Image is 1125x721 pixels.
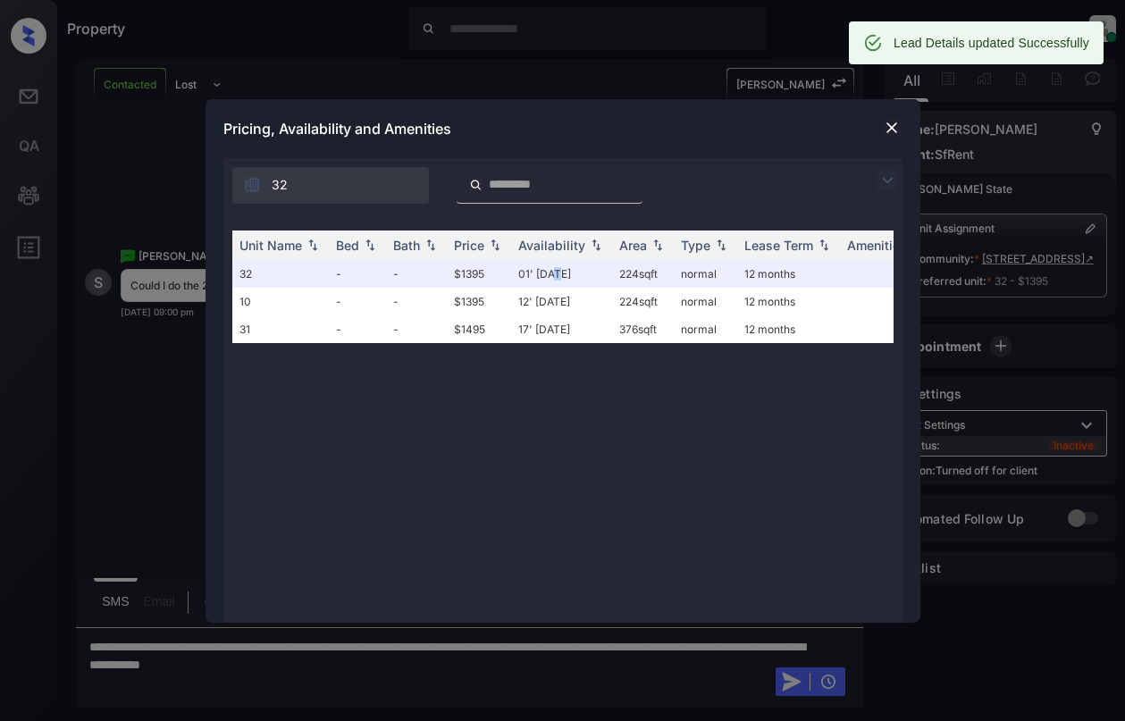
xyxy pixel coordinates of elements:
[469,177,483,193] img: icon-zuma
[206,99,920,158] div: Pricing, Availability and Amenities
[744,238,813,253] div: Lease Term
[454,238,484,253] div: Price
[877,170,898,191] img: icon-zuma
[386,315,447,343] td: -
[587,239,605,251] img: sorting
[612,315,674,343] td: 376 sqft
[847,238,907,253] div: Amenities
[304,239,322,251] img: sorting
[386,260,447,288] td: -
[674,260,737,288] td: normal
[447,260,511,288] td: $1395
[894,27,1089,59] div: Lead Details updated Successfully
[447,315,511,343] td: $1495
[518,238,585,253] div: Availability
[329,315,386,343] td: -
[619,238,647,253] div: Area
[329,260,386,288] td: -
[612,288,674,315] td: 224 sqft
[329,288,386,315] td: -
[361,239,379,251] img: sorting
[511,288,612,315] td: 12' [DATE]
[674,288,737,315] td: normal
[815,239,833,251] img: sorting
[239,238,302,253] div: Unit Name
[447,288,511,315] td: $1395
[422,239,440,251] img: sorting
[272,175,288,195] span: 32
[386,288,447,315] td: -
[511,260,612,288] td: 01' [DATE]
[336,238,359,253] div: Bed
[612,260,674,288] td: 224 sqft
[674,315,737,343] td: normal
[681,238,710,253] div: Type
[511,315,612,343] td: 17' [DATE]
[232,260,329,288] td: 32
[883,119,901,137] img: close
[712,239,730,251] img: sorting
[486,239,504,251] img: sorting
[393,238,420,253] div: Bath
[232,288,329,315] td: 10
[649,239,667,251] img: sorting
[737,288,840,315] td: 12 months
[232,315,329,343] td: 31
[243,176,261,194] img: icon-zuma
[737,260,840,288] td: 12 months
[737,315,840,343] td: 12 months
